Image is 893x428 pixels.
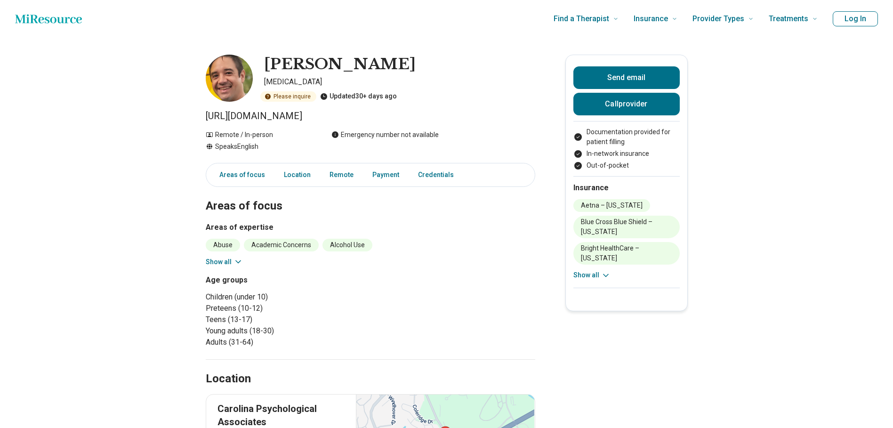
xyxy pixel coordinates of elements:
[554,12,609,25] span: Find a Therapist
[206,109,535,122] p: [URL][DOMAIN_NAME]
[573,127,680,147] li: Documentation provided for patient filling
[206,371,251,387] h2: Location
[692,12,744,25] span: Provider Types
[769,12,808,25] span: Treatments
[244,239,319,251] li: Academic Concerns
[634,12,668,25] span: Insurance
[206,314,367,325] li: Teens (13-17)
[206,303,367,314] li: Preteens (10-12)
[206,275,367,286] h3: Age groups
[278,165,316,185] a: Location
[833,11,878,26] button: Log In
[206,325,367,337] li: Young adults (18-30)
[324,165,359,185] a: Remote
[412,165,465,185] a: Credentials
[206,257,243,267] button: Show all
[320,91,397,102] div: Updated 30+ days ago
[573,199,650,212] li: Aetna – [US_STATE]
[260,91,316,102] div: Please inquire
[573,149,680,159] li: In-network insurance
[264,76,535,88] p: [MEDICAL_DATA]
[573,182,680,194] h2: Insurance
[573,270,611,280] button: Show all
[206,55,253,102] img: Ryan Talbert, Psychologist
[573,66,680,89] button: Send email
[206,291,367,303] li: Children (under 10)
[573,127,680,170] ul: Payment options
[573,216,680,238] li: Blue Cross Blue Shield – [US_STATE]
[573,161,680,170] li: Out-of-pocket
[322,239,372,251] li: Alcohol Use
[206,142,313,152] div: Speaks English
[367,165,405,185] a: Payment
[206,176,535,214] h2: Areas of focus
[15,9,82,28] a: Home page
[206,222,535,233] h3: Areas of expertise
[206,239,240,251] li: Abuse
[206,130,313,140] div: Remote / In-person
[264,55,416,74] h1: [PERSON_NAME]
[206,337,367,348] li: Adults (31-64)
[573,93,680,115] button: Callprovider
[331,130,439,140] div: Emergency number not available
[208,165,271,185] a: Areas of focus
[573,242,680,265] li: Bright HealthCare – [US_STATE]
